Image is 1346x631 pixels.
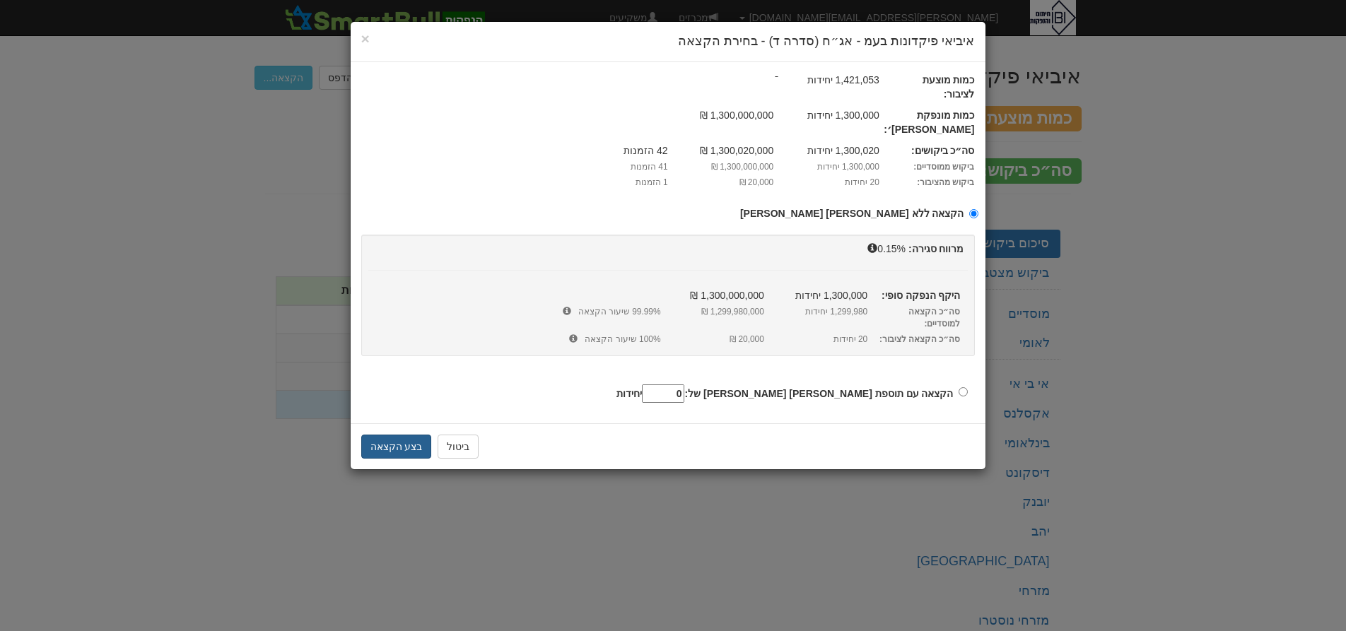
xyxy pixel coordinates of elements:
[361,33,975,51] h4: איביאי פיקדונות בעמ - אג״ח (סדרה ד) - בחירת הקצאה
[642,384,684,403] input: הקצאה עם תוספת [PERSON_NAME] [PERSON_NAME] של:יחידות
[879,177,985,189] label: ביקוש מהציבור:
[764,334,867,346] span: 20 יחידות
[879,143,985,158] label: סה״כ ביקושים:
[668,108,774,122] span: 1,300,000,000 ₪
[562,143,668,158] span: 42 הזמנות
[908,243,964,254] strong: מרווח סגירה:
[879,73,985,101] label: כמות מוצעת לציבור:
[773,143,879,158] span: 1,300,020 יחידות
[773,161,879,173] span: 1,300,000 יחידות
[661,288,764,302] span: 1,300,000,000 ₪
[562,177,668,189] span: 1 הזמנות
[616,388,953,399] strong: הקצאה עם תוספת [PERSON_NAME] [PERSON_NAME] של: יחידות
[877,243,896,254] span: 0.15
[879,108,985,136] label: כמות מונפקת [PERSON_NAME]׳:
[661,306,764,318] span: 1,299,980,000 ₪
[358,242,978,256] div: %
[773,108,879,122] span: 1,300,000 יחידות
[867,334,971,346] label: סה״כ הקצאה לציבור:
[661,334,764,346] span: 20,000 ₪
[773,73,879,87] span: 1,421,053 יחידות
[867,306,971,330] label: סה״כ הקצאה למוסדיים:
[668,143,774,158] span: 1,300,020,000 ₪
[773,177,879,189] span: 20 יחידות
[454,334,661,346] span: 100% שיעור הקצאה
[454,306,661,318] span: 99.99% שיעור הקצאה
[969,209,978,218] input: הקצאה ללא [PERSON_NAME] [PERSON_NAME]
[351,73,985,105] div: ֿ
[668,161,774,173] span: 1,300,000,000 ₪
[438,435,479,459] button: ביטול
[764,306,867,318] span: 1,299,980 יחידות
[668,177,774,189] span: 20,000 ₪
[361,435,432,459] button: בצע הקצאה
[361,30,370,47] span: ×
[361,31,370,46] button: Close
[879,161,985,173] label: ביקוש ממוסדיים:
[867,288,971,302] label: היקף הנפקה סופי:
[764,288,867,302] span: 1,300,000 יחידות
[562,161,668,173] span: 41 הזמנות
[959,387,968,396] input: הקצאה עם תוספת [PERSON_NAME] [PERSON_NAME] של:יחידות
[740,208,964,219] strong: הקצאה ללא [PERSON_NAME] [PERSON_NAME]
